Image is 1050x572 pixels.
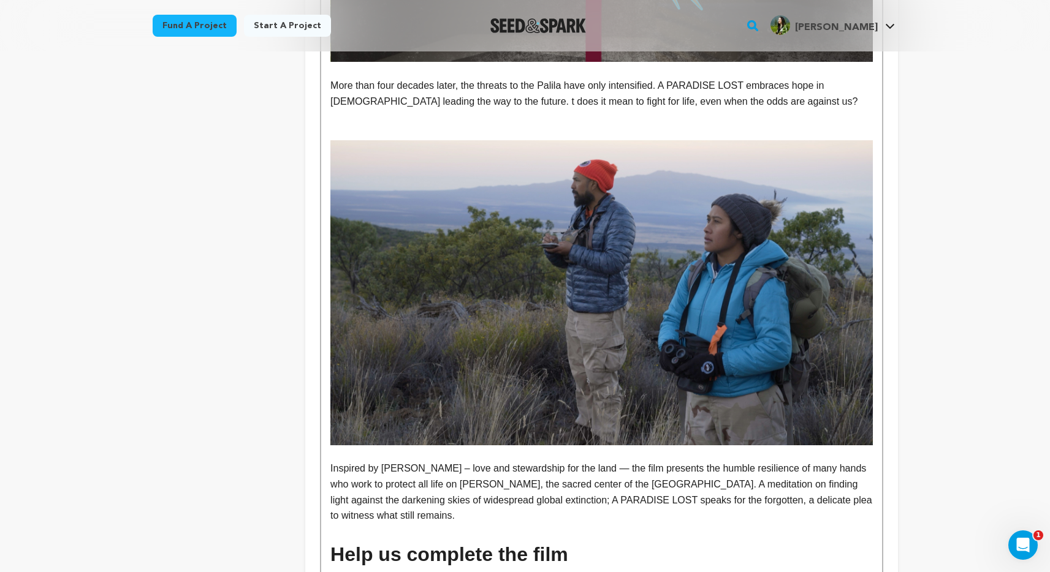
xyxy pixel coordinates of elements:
a: Sumiye L.'s Profile [768,13,897,35]
a: Start a project [244,15,331,37]
img: 1758595544-hero-1_1920x1080.jpg [330,140,872,445]
h1: Help us complete the film [330,539,872,570]
span: [PERSON_NAME] [795,23,878,32]
span: 1 [1033,530,1043,540]
img: a675471e0c4c4f8d.jpg [770,15,790,35]
p: Inspired by [PERSON_NAME] – love and stewardship for the land — the film presents the humble resi... [330,461,872,523]
iframe: Intercom live chat [1008,530,1038,560]
p: More than four decades later, the threats to the Palila have only intensified. A PARADISE LOST em... [330,78,872,109]
img: Seed&Spark Logo Dark Mode [490,18,587,33]
a: Fund a project [153,15,237,37]
a: Seed&Spark Homepage [490,18,587,33]
span: Sumiye L.'s Profile [768,13,897,39]
div: Sumiye L.'s Profile [770,15,878,35]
